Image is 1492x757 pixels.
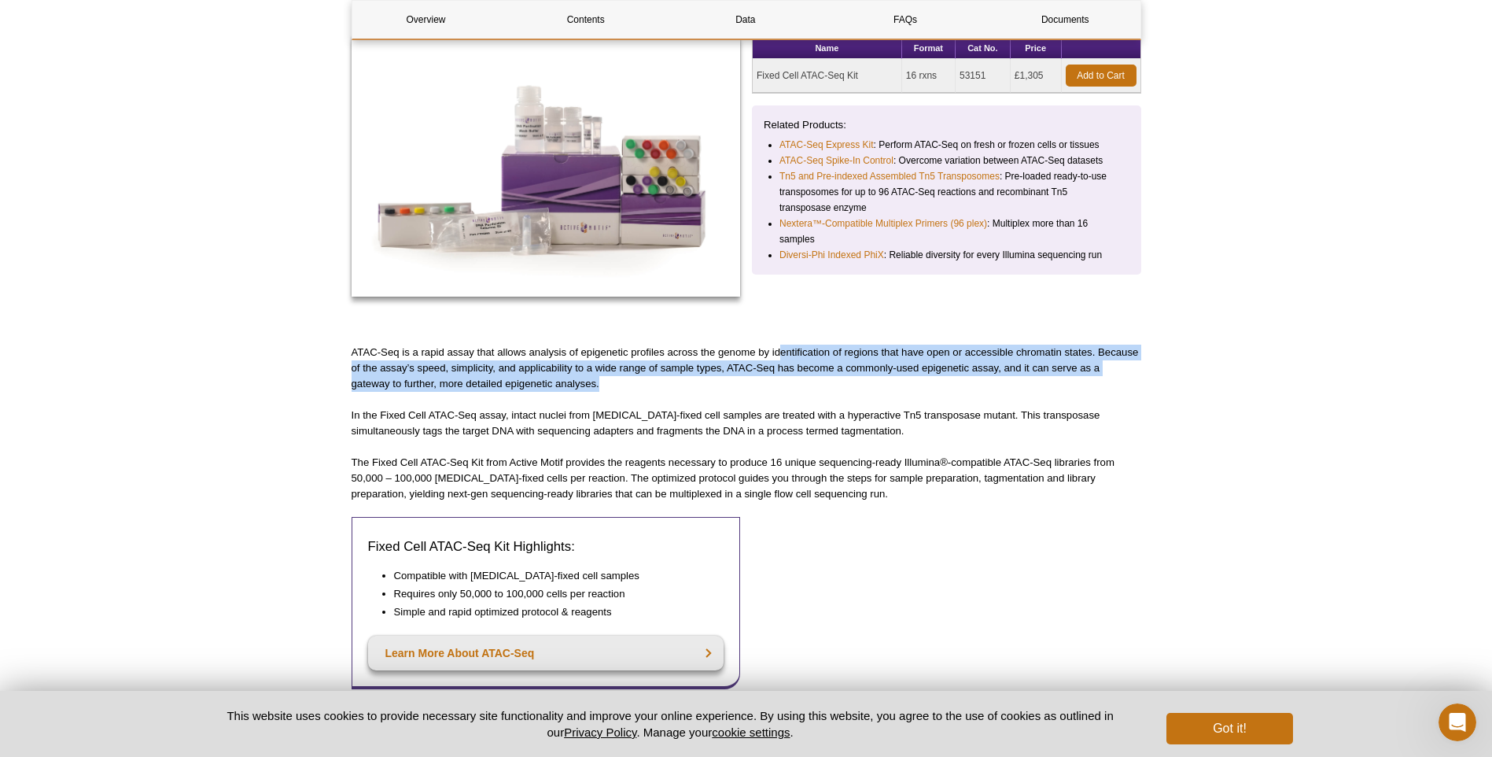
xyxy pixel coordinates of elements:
[753,59,902,93] td: Fixed Cell ATAC-Seq Kit
[753,38,902,59] th: Name
[672,1,820,39] a: Data
[1066,65,1136,87] a: Add to Cart
[764,117,1129,133] p: Related Products:
[200,707,1141,740] p: This website uses cookies to provide necessary site functionality and improve your online experie...
[394,568,709,584] li: Compatible with [MEDICAL_DATA]-fixed cell samples
[831,1,979,39] a: FAQs
[779,216,1115,247] li: : Multiplex more than 16 samples
[779,137,1115,153] li: : Perform ATAC-Seq on fresh or frozen cells or tissues
[779,137,874,153] a: ATAC-Seq Express Kit
[991,1,1139,39] a: Documents
[779,153,893,168] a: ATAC-Seq Spike-In Control
[956,59,1011,93] td: 53151
[352,1,500,39] a: Overview
[512,1,660,39] a: Contents
[902,59,956,93] td: 16 rxns
[1011,59,1062,93] td: £1,305
[779,216,987,231] a: Nextera™-Compatible Multiplex Primers (96 plex)
[956,38,1011,59] th: Cat No.
[394,586,709,602] li: Requires only 50,000 to 100,000 cells per reaction
[779,247,1115,263] li: : Reliable diversity for every Illumina sequencing run
[1439,703,1476,741] iframe: Intercom live chat
[394,604,709,620] li: Simple and rapid optimized protocol & reagents
[368,636,724,670] a: Learn More About ATAC-Seq
[712,726,790,739] button: cookie settings
[779,247,884,263] a: Diversi-Phi Indexed PhiX
[752,517,1141,736] iframe: Intro to ATAC-Seq: Method overview and comparison to ChIP-Seq
[352,455,1141,502] p: The Fixed Cell ATAC-Seq Kit from Active Motif provides the reagents necessary to produce 16 uniqu...
[779,168,1115,216] li: : Pre-loaded ready-to-use transposomes for up to 96 ATAC-Seq reactions and recombinant Tn5 transp...
[779,168,1000,184] a: Tn5 and Pre-indexed Assembled Tn5 Transposomes
[1166,713,1292,744] button: Got it!
[902,38,956,59] th: Format
[1011,38,1062,59] th: Price
[564,726,636,739] a: Privacy Policy
[352,408,1141,439] p: In the Fixed Cell ATAC-Seq assay, intact nuclei from [MEDICAL_DATA]-fixed cell samples are treate...
[368,537,724,556] h3: Fixed Cell ATAC-Seq Kit Highlights:
[779,153,1115,168] li: : Overcome variation between ATAC-Seq datasets
[352,37,741,297] img: CUT&Tag-IT Assay Kit - Tissue
[352,345,1141,392] p: ATAC-Seq is a rapid assay that allows analysis of epigenetic profiles across the genome by identi...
